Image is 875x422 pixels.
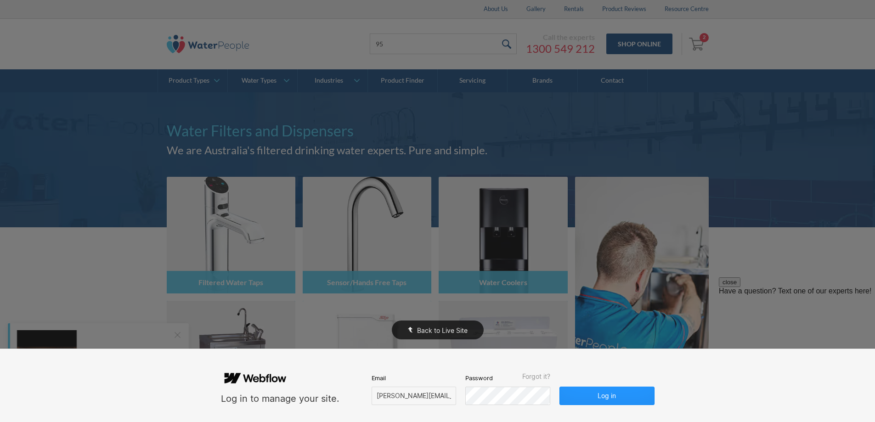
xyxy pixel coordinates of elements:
span: Text us [45,14,71,26]
div: Log in to manage your site. [221,393,339,405]
button: Select to open the chat widget [22,10,78,32]
span: Password [465,374,493,382]
span: Email [372,374,386,382]
button: Log in [559,387,654,405]
span: Back to Live Site [417,326,468,334]
span: Forgot it? [522,373,550,380]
